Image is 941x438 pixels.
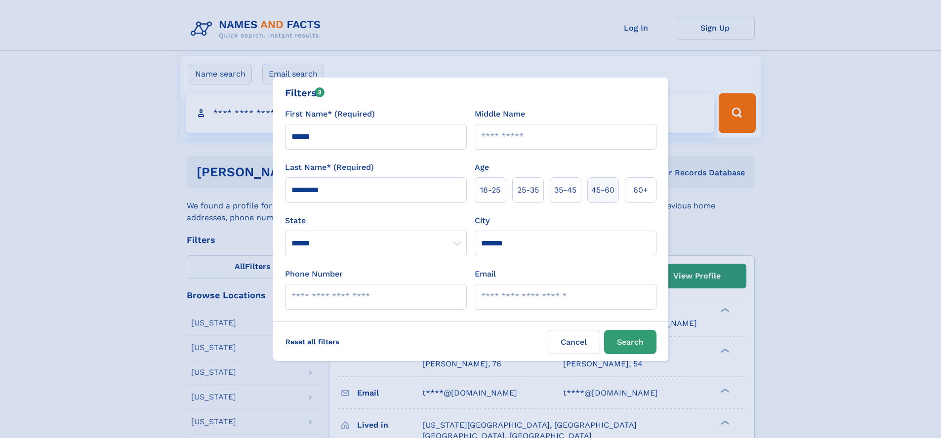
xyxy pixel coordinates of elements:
[475,108,525,120] label: Middle Name
[475,215,490,227] label: City
[548,330,600,354] label: Cancel
[604,330,656,354] button: Search
[285,161,374,173] label: Last Name* (Required)
[285,215,467,227] label: State
[475,161,489,173] label: Age
[517,184,539,196] span: 25‑35
[591,184,614,196] span: 45‑60
[554,184,576,196] span: 35‑45
[285,268,343,280] label: Phone Number
[633,184,648,196] span: 60+
[475,268,496,280] label: Email
[480,184,500,196] span: 18‑25
[285,85,325,100] div: Filters
[285,108,375,120] label: First Name* (Required)
[279,330,346,354] label: Reset all filters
